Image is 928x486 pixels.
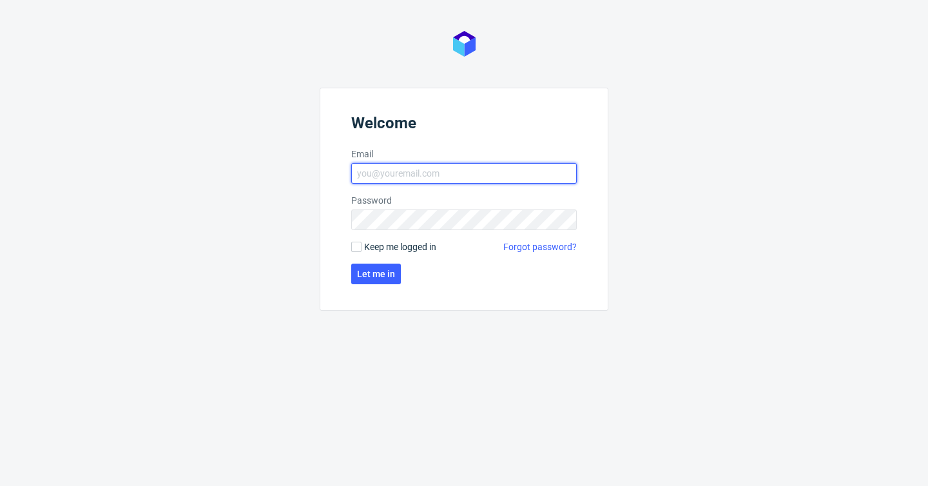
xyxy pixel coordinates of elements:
[503,240,577,253] a: Forgot password?
[351,163,577,184] input: you@youremail.com
[351,148,577,160] label: Email
[357,269,395,278] span: Let me in
[364,240,436,253] span: Keep me logged in
[351,114,577,137] header: Welcome
[351,264,401,284] button: Let me in
[351,194,577,207] label: Password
